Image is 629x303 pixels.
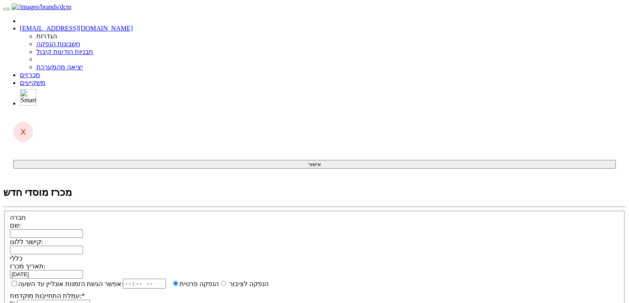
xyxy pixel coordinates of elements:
[10,222,21,229] label: שם:
[36,48,93,55] a: תבניות הודעות קיבול
[173,281,178,286] input: הנפקה לציבור
[171,280,269,287] label: הנפקה לציבור
[20,89,36,106] img: SmartBull Logo
[36,63,83,70] a: יציאה מהמערכת
[12,3,71,11] img: /images/brands/dcm
[10,280,123,288] label: אפשר הגשת הזמנות אונליין עד השעה:
[10,292,85,299] label: עמלת התחייבות מוקדמת:
[36,32,626,40] li: הגדרות
[10,238,43,245] label: קישור ללוגו:
[12,281,17,286] input: אפשר הגשת הזמנות אונליין עד השעה:
[180,280,227,287] label: הנפקה פרטית
[10,263,45,270] label: תאריך מכרז:
[10,214,26,221] label: חברה
[20,71,40,78] a: מכרזים
[20,127,26,137] span: X
[3,187,626,198] h2: מכרז מוסדי חדש
[10,255,22,262] label: כללי
[221,281,226,286] input: הנפקה פרטית
[20,79,45,86] a: משקיעים
[13,160,616,169] button: אישור
[20,25,133,32] a: [EMAIL_ADDRESS][DOMAIN_NAME]
[36,40,80,47] a: חשבונות הנפקה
